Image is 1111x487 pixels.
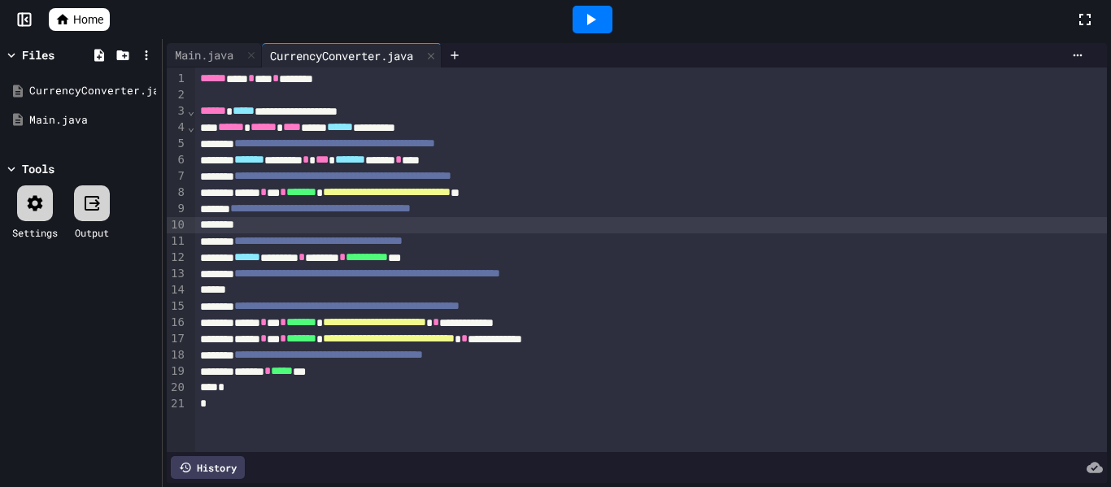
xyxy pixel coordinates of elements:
a: Home [49,8,110,31]
div: 9 [167,201,187,217]
div: Output [75,225,109,240]
div: 8 [167,185,187,201]
div: 11 [167,233,187,250]
div: 18 [167,347,187,363]
div: 14 [167,282,187,298]
div: 1 [167,71,187,87]
div: 20 [167,380,187,396]
div: 15 [167,298,187,315]
span: Fold line [187,104,195,117]
div: 16 [167,315,187,331]
div: Main.java [167,43,262,67]
div: Main.java [29,112,156,128]
div: 21 [167,396,187,412]
div: 4 [167,120,187,136]
span: Fold line [187,120,195,133]
div: 13 [167,266,187,282]
div: 5 [167,136,187,152]
div: 2 [167,87,187,103]
div: Files [22,46,54,63]
div: 10 [167,217,187,233]
div: CurrencyConverter.java [262,47,421,64]
div: 19 [167,363,187,380]
div: CurrencyConverter.java [29,83,156,99]
div: 7 [167,168,187,185]
div: 17 [167,331,187,347]
div: 6 [167,152,187,168]
div: Tools [22,160,54,177]
span: Home [73,11,103,28]
div: History [171,456,245,479]
div: 3 [167,103,187,120]
div: 12 [167,250,187,266]
div: Settings [12,225,58,240]
div: CurrencyConverter.java [262,43,442,67]
div: Main.java [167,46,242,63]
